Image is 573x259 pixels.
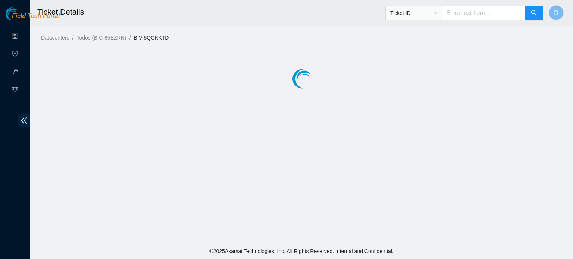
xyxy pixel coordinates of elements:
button: search [525,6,543,20]
a: Todos (B-C-65EZRN) [76,35,126,41]
span: search [531,10,537,17]
span: read [12,83,18,98]
a: B-V-5QGKKTD [134,35,169,41]
span: Ticket ID [390,7,437,19]
span: / [129,35,131,41]
a: Datacenters [41,35,69,41]
button: D [549,5,564,20]
span: double-left [18,114,30,127]
input: Enter text here... [442,6,525,20]
footer: © 2025 Akamai Technologies, Inc. All Rights Reserved. Internal and Confidential. [30,243,573,259]
span: Field Tech Portal [12,13,60,20]
span: D [554,8,558,18]
span: / [72,35,73,41]
img: Akamai Technologies [6,7,38,20]
a: Akamai TechnologiesField Tech Portal [6,13,60,23]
